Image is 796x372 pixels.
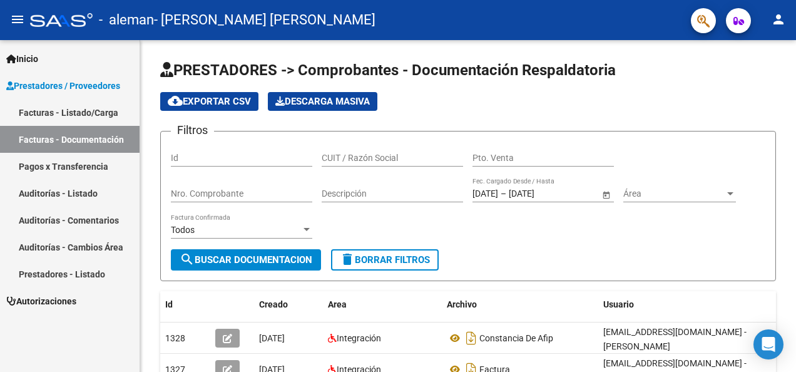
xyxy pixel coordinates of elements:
[99,6,154,34] span: - aleman
[275,96,370,107] span: Descarga Masiva
[603,327,747,351] span: [EMAIL_ADDRESS][DOMAIN_NAME] - [PERSON_NAME]
[168,96,251,107] span: Exportar CSV
[753,329,783,359] div: Open Intercom Messenger
[598,291,786,318] datatable-header-cell: Usuario
[268,92,377,111] button: Descarga Masiva
[463,328,479,348] i: Descargar documento
[337,333,381,343] span: Integración
[479,333,553,343] span: Constancia De Afip
[268,92,377,111] app-download-masive: Descarga masiva de comprobantes (adjuntos)
[180,254,312,266] span: Buscar Documentacion
[168,93,183,108] mat-icon: cloud_download
[600,188,613,201] button: Open calendar
[160,92,258,111] button: Exportar CSV
[328,299,347,309] span: Area
[472,189,498,199] input: Fecha inicio
[259,299,288,309] span: Creado
[501,189,506,199] span: –
[6,52,38,66] span: Inicio
[160,291,210,318] datatable-header-cell: Id
[603,299,634,309] span: Usuario
[154,6,375,34] span: - [PERSON_NAME] [PERSON_NAME]
[340,254,430,266] span: Borrar Filtros
[171,121,214,139] h3: Filtros
[165,333,185,343] span: 1328
[6,79,120,93] span: Prestadores / Proveedores
[254,291,323,318] datatable-header-cell: Creado
[323,291,442,318] datatable-header-cell: Area
[340,252,355,267] mat-icon: delete
[180,252,195,267] mat-icon: search
[509,189,570,199] input: Fecha fin
[771,12,786,27] mat-icon: person
[171,225,195,235] span: Todos
[442,291,598,318] datatable-header-cell: Archivo
[160,61,616,79] span: PRESTADORES -> Comprobantes - Documentación Respaldatoria
[331,249,439,271] button: Borrar Filtros
[10,12,25,27] mat-icon: menu
[447,299,477,309] span: Archivo
[259,333,285,343] span: [DATE]
[6,294,76,308] span: Autorizaciones
[623,189,725,199] span: Área
[165,299,173,309] span: Id
[171,249,321,271] button: Buscar Documentacion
